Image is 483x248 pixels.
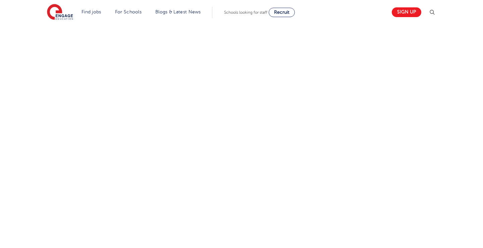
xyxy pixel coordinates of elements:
a: Blogs & Latest News [155,9,201,14]
a: Sign up [392,7,421,17]
span: Recruit [274,10,289,15]
img: Engage Education [47,4,73,21]
span: Schools looking for staff [224,10,267,15]
a: For Schools [115,9,142,14]
a: Find jobs [82,9,101,14]
a: Recruit [269,8,295,17]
